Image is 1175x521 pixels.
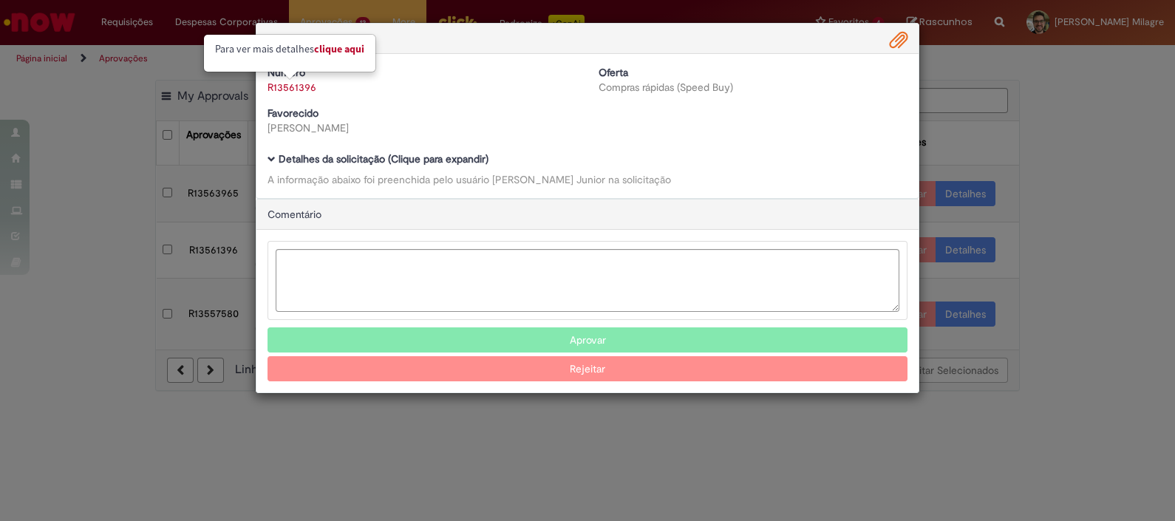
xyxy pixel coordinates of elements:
b: Número [268,66,305,79]
b: Favorecido [268,106,319,120]
button: Rejeitar [268,356,907,381]
span: Detalhes da Aprovação [268,32,375,45]
div: Compras rápidas (Speed Buy) [599,80,907,95]
b: Oferta [599,66,628,79]
a: Clique aqui [314,42,364,55]
h5: Detalhes da solicitação (Clique para expandir) [268,154,907,165]
div: [PERSON_NAME] [268,120,576,135]
button: Aprovar [268,327,907,353]
div: A informação abaixo foi preenchida pelo usuário [PERSON_NAME] Junior na solicitação [268,172,907,187]
a: R13561396 [268,81,316,94]
b: Detalhes da solicitação (Clique para expandir) [279,152,488,166]
p: Para ver mais detalhes [215,42,364,57]
span: Comentário [268,208,321,221]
